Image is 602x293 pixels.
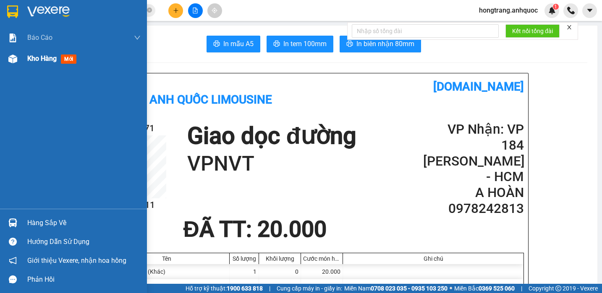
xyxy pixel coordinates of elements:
[147,7,152,15] span: close-circle
[8,34,17,42] img: solution-icon
[283,39,327,49] span: In tem 100mm
[27,255,126,266] span: Giới thiệu Vexere, nhận hoa hồng
[567,7,575,14] img: phone-icon
[277,284,342,293] span: Cung cấp máy in - giấy in:
[8,218,17,227] img: warehouse-icon
[340,36,421,52] button: printerIn biên nhận 80mm
[433,80,524,93] b: [DOMAIN_NAME]
[301,264,343,279] div: 20.000
[27,54,57,62] span: Kho hàng
[188,3,203,18] button: file-add
[168,3,183,18] button: plus
[149,93,272,106] b: Anh Quốc Limousine
[423,185,524,201] h2: A HOÀN
[423,122,524,185] h2: VP Nhận: VP 184 [PERSON_NAME] - HCM
[472,5,544,16] span: hongtrang.anhquoc
[27,273,141,286] div: Phản hồi
[230,264,259,279] div: 1
[7,47,74,59] div: 0366867962
[207,36,260,52] button: printerIn mẫu A5
[207,3,222,18] button: aim
[7,8,20,17] span: Gửi:
[7,5,18,18] img: logo-vxr
[80,47,148,59] div: 0978242813
[345,255,521,262] div: Ghi chú
[61,54,76,64] span: mới
[346,40,353,48] span: printer
[554,4,557,10] span: 1
[548,7,556,14] img: icon-new-feature
[80,8,100,17] span: Nhận:
[187,122,356,150] h1: Giao dọc đường
[344,284,448,293] span: Miền Nam
[9,275,17,283] span: message
[7,7,74,37] div: VP 36 [PERSON_NAME] - Bà Rịa
[586,7,594,14] span: caret-down
[227,285,263,292] strong: 1900 633 818
[582,3,597,18] button: caret-down
[80,37,148,47] div: A HOÀN
[9,257,17,264] span: notification
[106,255,227,262] div: Tên
[356,39,414,49] span: In biên nhận 80mm
[512,26,553,36] span: Kết nối tổng đài
[92,59,133,74] span: VPNVT
[371,285,448,292] strong: 0708 023 035 - 0935 103 250
[253,283,257,290] span: 1
[555,285,561,291] span: copyright
[505,24,560,38] button: Kết nối tổng đài
[213,40,220,48] span: printer
[104,264,230,279] div: 1T XỐP TRẮNG (Khác)
[212,8,217,13] span: aim
[187,150,356,177] h1: VPNVT
[183,216,326,242] span: ĐÃ TT : 20.000
[27,32,52,43] span: Báo cáo
[521,284,522,293] span: |
[173,8,179,13] span: plus
[259,264,301,279] div: 0
[566,24,572,30] span: close
[261,255,298,262] div: Khối lượng
[352,24,499,38] input: Nhập số tổng đài
[269,284,270,293] span: |
[8,54,17,63] img: warehouse-icon
[27,217,141,229] div: Hàng sắp về
[232,255,257,262] div: Số lượng
[553,4,559,10] sup: 1
[267,36,333,52] button: printerIn tem 100mm
[454,284,515,293] span: Miền Bắc
[273,40,280,48] span: printer
[450,287,452,290] span: ⚪️
[192,8,198,13] span: file-add
[303,255,340,262] div: Cước món hàng
[223,39,254,49] span: In mẫu A5
[134,34,141,41] span: down
[479,285,515,292] strong: 0369 525 060
[7,37,74,47] div: CHỊ THƯ
[9,238,17,246] span: question-circle
[295,283,298,290] span: 0
[322,283,340,290] span: 20.000
[27,236,141,248] div: Hướng dẫn sử dụng
[80,7,148,37] div: VP 184 [PERSON_NAME] - HCM
[147,8,152,13] span: close-circle
[186,284,263,293] span: Hỗ trợ kỹ thuật:
[423,201,524,217] h2: 0978242813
